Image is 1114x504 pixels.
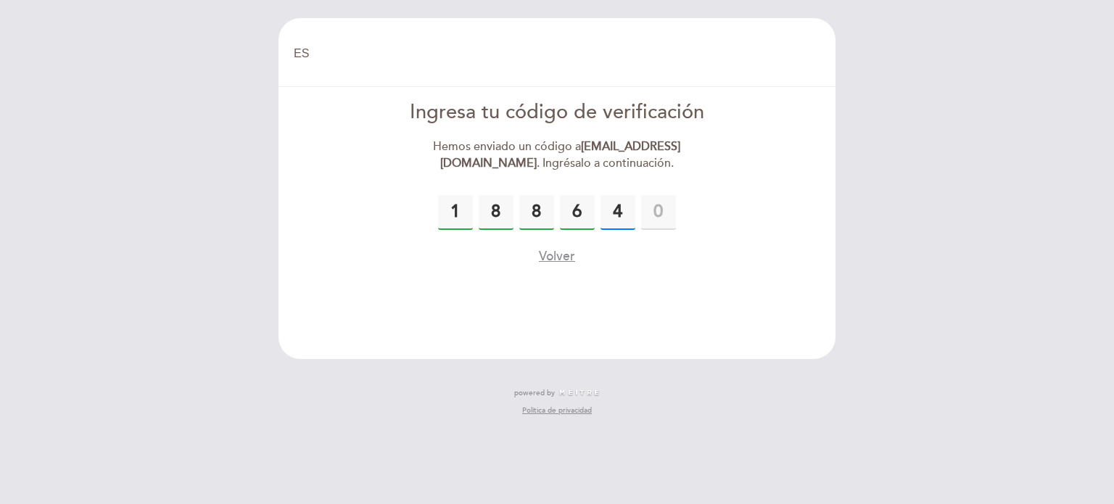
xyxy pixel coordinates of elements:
[514,388,555,398] span: powered by
[391,139,724,172] div: Hemos enviado un código a . Ingrésalo a continuación.
[601,195,635,230] input: 0
[514,388,600,398] a: powered by
[558,389,600,397] img: MEITRE
[438,195,473,230] input: 0
[479,195,513,230] input: 0
[641,195,676,230] input: 0
[539,247,575,265] button: Volver
[440,139,681,170] strong: [EMAIL_ADDRESS][DOMAIN_NAME]
[522,405,592,416] a: Política de privacidad
[519,195,554,230] input: 0
[391,99,724,127] div: Ingresa tu código de verificación
[560,195,595,230] input: 0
